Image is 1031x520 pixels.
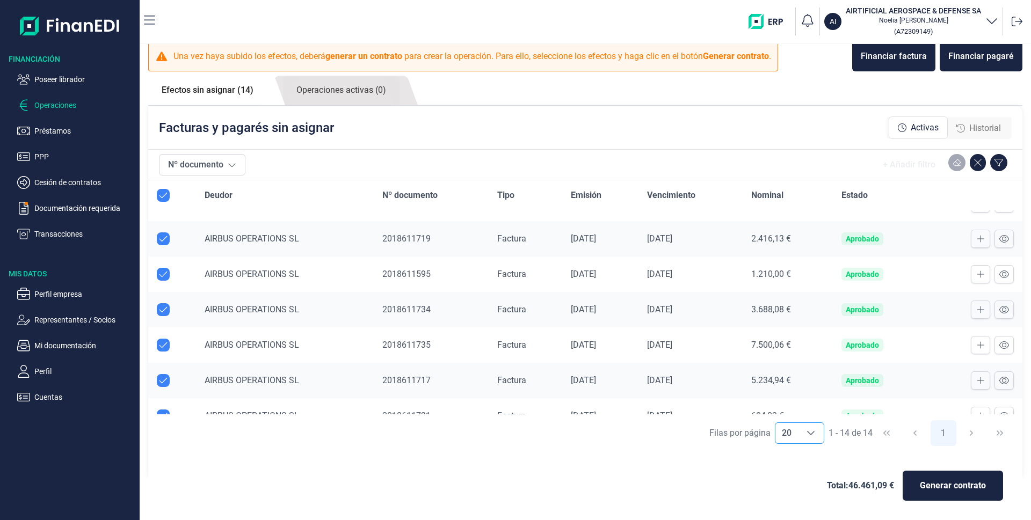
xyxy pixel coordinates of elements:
[157,268,170,281] div: Row Unselected null
[647,411,734,421] div: [DATE]
[830,16,837,27] p: AI
[205,233,299,244] span: AIRBUS OPERATIONS SL
[497,375,526,385] span: Factura
[571,304,629,315] div: [DATE]
[159,119,334,136] p: Facturas y pagarés sin asignar
[382,340,431,350] span: 2018611735
[751,233,825,244] div: 2.416,13 €
[34,124,135,137] p: Préstamos
[34,202,135,215] p: Documentación requerida
[205,304,299,314] span: AIRBUS OPERATIONS SL
[751,375,825,386] div: 5.234,94 €
[497,233,526,244] span: Factura
[647,269,734,280] div: [DATE]
[846,16,981,25] p: Noelia [PERSON_NAME]
[34,99,135,112] p: Operaciones
[969,122,1001,135] span: Historial
[497,304,526,314] span: Factura
[497,269,526,279] span: Factura
[157,409,170,422] div: Row Unselected null
[205,411,299,421] span: AIRBUS OPERATIONS SL
[920,479,986,492] span: Generar contrato
[931,420,956,446] button: Page 1
[157,374,170,387] div: Row Unselected null
[841,189,868,202] span: Estado
[382,411,431,421] span: 2018611731
[34,73,135,86] p: Poseer librador
[571,340,629,350] div: [DATE]
[987,420,1013,446] button: Last Page
[902,420,928,446] button: Previous Page
[647,375,734,386] div: [DATE]
[846,305,879,314] div: Aprobado
[34,288,135,301] p: Perfil empresa
[17,99,135,112] button: Operaciones
[874,420,899,446] button: First Page
[798,423,824,443] div: Choose
[325,51,402,61] b: generar un contrato
[846,376,879,385] div: Aprobado
[948,118,1010,139] div: Historial
[846,270,879,279] div: Aprobado
[157,339,170,351] div: Row Unselected null
[34,150,135,163] p: PPP
[382,375,431,385] span: 2018611717
[382,304,431,314] span: 2018611734
[17,228,135,240] button: Transacciones
[852,41,935,71] button: Financiar factura
[159,154,245,175] button: Nº documento
[157,232,170,245] div: Row Unselected null
[17,73,135,86] button: Poseer librador
[824,5,998,38] button: AIAIRTIFICIAL AEROSPACE & DEFENSE SANoelia [PERSON_NAME](A72309149)
[17,288,135,301] button: Perfil empresa
[647,340,734,350] div: [DATE]
[889,116,948,139] div: Activas
[205,269,299,279] span: AIRBUS OPERATIONS SL
[751,340,825,350] div: 7.500,06 €
[948,50,1014,63] div: Financiar pagaré
[571,189,601,202] span: Emisión
[861,50,927,63] div: Financiar factura
[829,429,873,437] span: 1 - 14 de 14
[34,313,135,326] p: Representantes / Socios
[903,471,1003,501] button: Generar contrato
[846,235,879,243] div: Aprobado
[959,420,984,446] button: Next Page
[382,189,438,202] span: Nº documento
[827,479,894,492] span: Total: 46.461,09 €
[749,14,791,29] img: erp
[911,121,939,134] span: Activas
[17,150,135,163] button: PPP
[751,411,825,421] div: 604,03 €
[17,391,135,404] button: Cuentas
[205,189,233,202] span: Deudor
[647,233,734,244] div: [DATE]
[497,340,526,350] span: Factura
[846,412,879,420] div: Aprobado
[497,411,526,421] span: Factura
[382,233,431,244] span: 2018611719
[17,176,135,189] button: Cesión de contratos
[571,375,629,386] div: [DATE]
[647,189,695,202] span: Vencimiento
[17,313,135,326] button: Representantes / Socios
[751,189,783,202] span: Nominal
[17,124,135,137] button: Préstamos
[148,76,267,105] a: Efectos sin asignar (14)
[709,427,771,440] div: Filas por página
[17,365,135,378] button: Perfil
[382,269,431,279] span: 2018611595
[751,304,825,315] div: 3.688,08 €
[173,50,771,63] p: Una vez haya subido los efectos, deberá para crear la operación. Para ello, seleccione los efecto...
[17,202,135,215] button: Documentación requerida
[157,189,170,202] div: All items selected
[894,27,933,35] small: Copiar cif
[571,269,629,280] div: [DATE]
[846,341,879,349] div: Aprobado
[34,365,135,378] p: Perfil
[34,391,135,404] p: Cuentas
[283,76,400,105] a: Operaciones activas (0)
[647,304,734,315] div: [DATE]
[205,375,299,385] span: AIRBUS OPERATIONS SL
[34,228,135,240] p: Transacciones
